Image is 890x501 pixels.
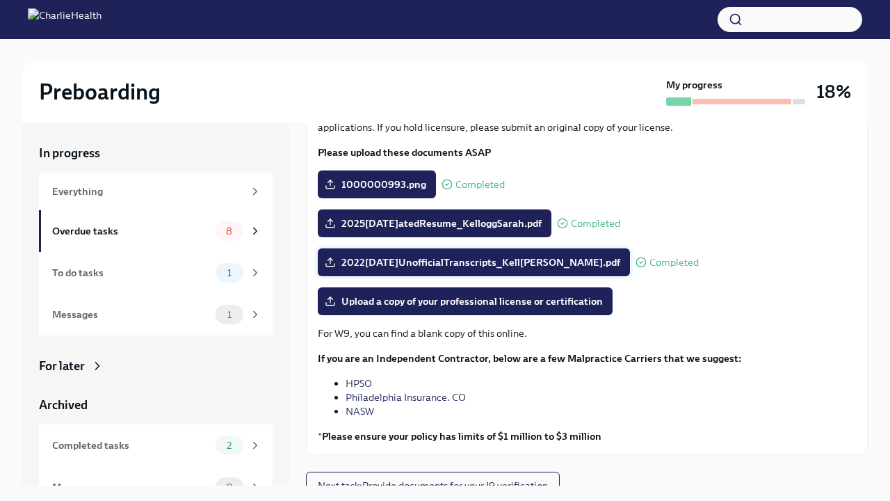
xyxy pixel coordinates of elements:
div: For later [39,358,85,374]
a: In progress [39,145,273,161]
a: Messages1 [39,294,273,335]
img: CharlieHealth [28,8,102,31]
label: Upload a copy of your professional license or certification [318,287,613,315]
a: NASW [346,405,374,417]
strong: If you are an Independent Contractor, below are a few Malpractice Carriers that we suggest: [318,352,742,365]
div: To do tasks [52,265,210,280]
a: To do tasks1 [39,252,273,294]
div: Overdue tasks [52,223,210,239]
span: Next task : Provide documents for your I9 verification [318,479,548,493]
span: 2025[DATE]atedResume_KelloggSarah.pdf [327,216,542,230]
div: Messages [52,307,210,322]
span: 1000000993.png [327,177,426,191]
div: Everything [52,184,243,199]
span: Completed [571,218,620,229]
button: Next task:Provide documents for your I9 verification [306,472,560,500]
a: Archived [39,397,273,413]
label: 2025[DATE]atedResume_KelloggSarah.pdf [318,209,551,237]
h3: 18% [816,79,851,104]
strong: My progress [666,78,722,92]
h2: Preboarding [39,78,161,106]
a: Philadelphia Insurance. CO [346,391,466,404]
span: 2 [218,440,240,451]
label: 1000000993.png [318,170,436,198]
div: Messages [52,479,210,495]
span: 1 [219,268,240,278]
label: 2022[DATE]UnofficialTranscripts_Kell[PERSON_NAME].pdf [318,248,630,276]
span: Completed [455,180,505,190]
span: 1 [219,310,240,320]
a: Completed tasks2 [39,424,273,466]
a: Overdue tasks8 [39,210,273,252]
span: 2022[DATE]UnofficialTranscripts_Kell[PERSON_NAME].pdf [327,255,620,269]
a: Everything [39,173,273,210]
div: Completed tasks [52,438,210,453]
strong: Please upload these documents ASAP [318,146,491,159]
a: HPSO [346,377,372,390]
span: Completed [649,257,699,268]
span: 8 [218,226,241,237]
span: 0 [218,482,241,493]
a: For later [39,358,273,374]
p: For W9, you can find a blank copy of this online. [318,326,856,340]
span: Upload a copy of your professional license or certification [327,294,603,308]
strong: Please ensure your policy has limits of $1 million to $3 million [322,430,601,443]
